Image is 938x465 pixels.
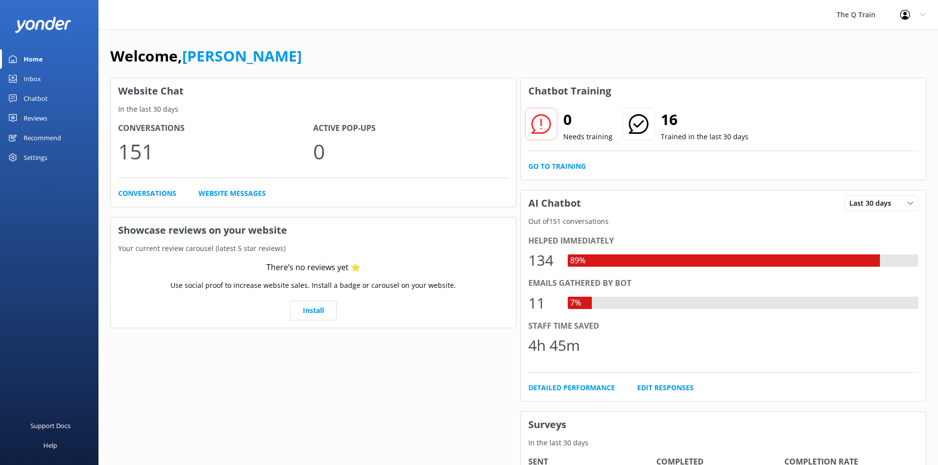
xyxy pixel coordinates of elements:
[31,416,70,435] div: Support Docs
[198,188,266,199] a: Website Messages
[170,280,456,291] p: Use social proof to increase website sales. Install a badge or carousel on your website.
[24,49,43,69] div: Home
[528,382,615,393] a: Detailed Performance
[521,437,926,448] p: In the last 30 days
[563,108,613,131] h2: 0
[528,277,919,290] div: Emails gathered by bot
[111,217,516,243] h3: Showcase reviews on your website
[118,135,313,168] p: 151
[43,435,57,455] div: Help
[528,161,586,172] a: Go to Training
[849,198,897,209] span: Last 30 days
[111,243,516,254] p: Your current review carousel (latest 5 star reviews)
[290,301,337,320] a: Install
[563,131,613,142] p: Needs training
[521,412,926,437] h3: Surveys
[118,122,313,135] h4: Conversations
[528,235,919,248] div: Helped immediately
[110,44,302,68] h1: Welcome,
[661,108,748,131] h2: 16
[528,248,558,272] div: 134
[182,46,302,66] a: [PERSON_NAME]
[521,78,618,104] h3: Chatbot Training
[313,122,508,135] h4: Active Pop-ups
[24,89,48,108] div: Chatbot
[111,78,516,104] h3: Website Chat
[15,17,71,33] img: yonder-white-logo.png
[313,135,508,168] p: 0
[521,190,588,216] h3: AI Chatbot
[24,148,47,167] div: Settings
[528,291,558,315] div: 11
[24,128,61,148] div: Recommend
[568,297,583,310] div: 7%
[661,131,748,142] p: Trained in the last 30 days
[111,104,516,115] p: In the last 30 days
[521,216,926,227] p: Out of 151 conversations
[24,69,41,89] div: Inbox
[118,188,176,199] a: Conversations
[637,382,694,393] a: Edit Responses
[266,261,360,274] div: There’s no reviews yet ⭐
[528,334,580,357] div: 4h 45m
[568,254,588,267] div: 89%
[528,320,919,333] div: Staff time saved
[24,108,47,128] div: Reviews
